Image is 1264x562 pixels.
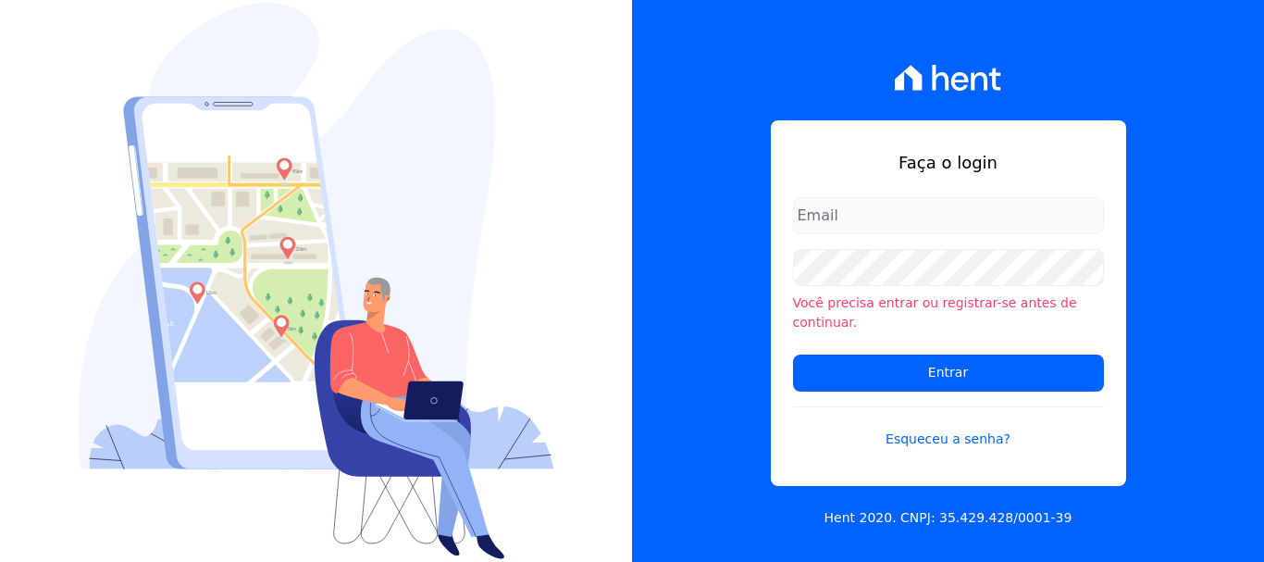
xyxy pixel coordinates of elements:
[824,508,1072,528] p: Hent 2020. CNPJ: 35.429.428/0001-39
[793,150,1104,175] h1: Faça o login
[793,355,1104,392] input: Entrar
[793,197,1104,234] input: Email
[793,406,1104,449] a: Esqueceu a senha?
[79,3,554,559] img: Login
[793,293,1104,332] li: Você precisa entrar ou registrar-se antes de continuar.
